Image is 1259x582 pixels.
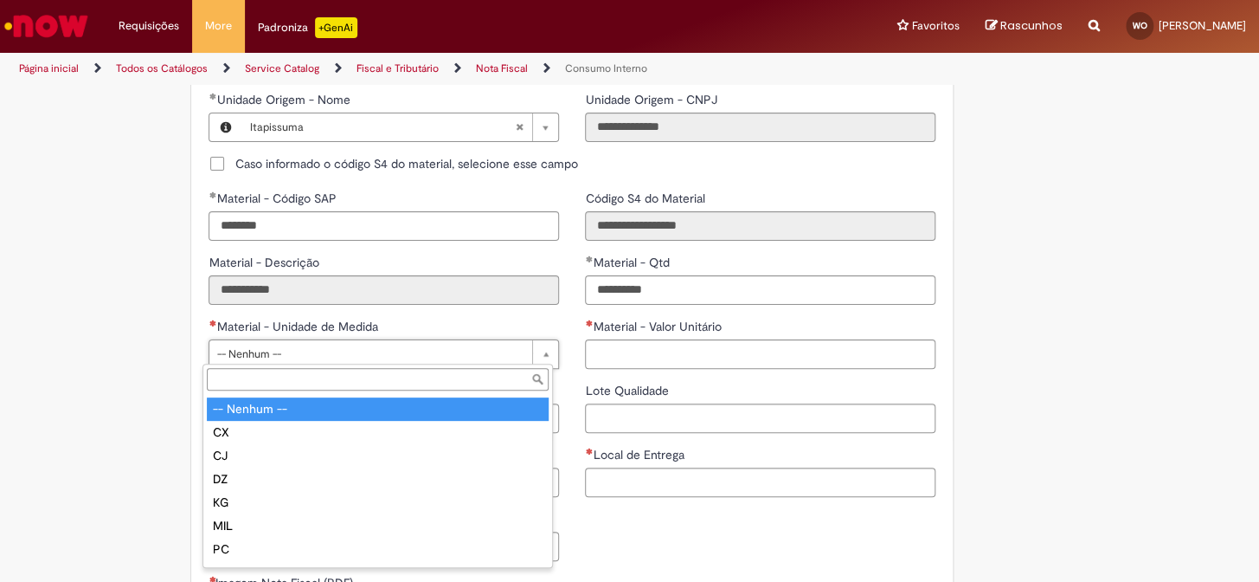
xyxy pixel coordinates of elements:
div: CX [207,421,549,444]
ul: Material - Unidade de Medida [203,394,552,567]
div: MIL [207,514,549,538]
div: PC [207,538,549,561]
div: CJ [207,444,549,468]
div: DZ [207,468,549,491]
div: KG [207,491,549,514]
div: -- Nenhum -- [207,398,549,421]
